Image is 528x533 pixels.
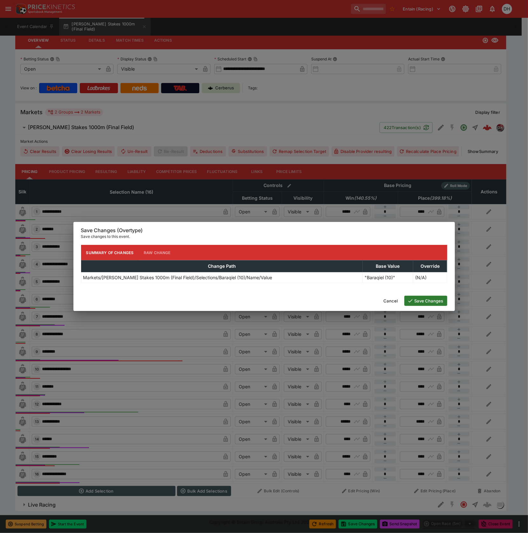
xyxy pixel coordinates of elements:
td: (N/A) [413,272,447,283]
button: Cancel [380,296,402,306]
button: Raw Change [139,245,176,260]
th: Change Path [81,260,363,272]
td: "Baraqiel (10)" [363,272,413,283]
th: Override [413,260,447,272]
th: Base Value [363,260,413,272]
button: Summary of Changes [81,245,139,260]
p: Markets/[PERSON_NAME] Stakes 1000m (Final Field)/Selections/Baraqiel (10)/Name/Value [83,274,272,281]
button: Save Changes [404,296,447,306]
h6: Save Changes (Overtype) [81,227,447,234]
p: Save changes to this event. [81,233,447,240]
